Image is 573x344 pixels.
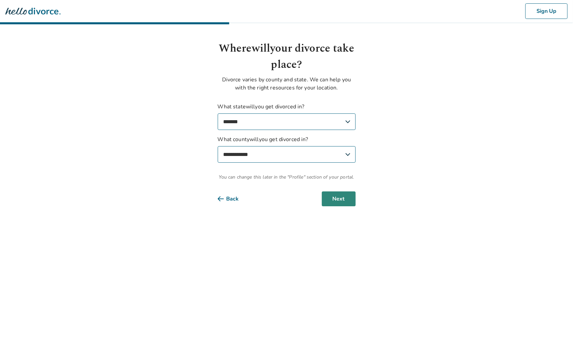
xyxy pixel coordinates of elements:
button: Back [218,191,250,206]
p: Divorce varies by county and state. We can help you with the right resources for your location. [218,76,356,92]
span: You can change this later in the "Profile" section of your portal. [218,174,356,181]
label: What state will you get divorced in? [218,103,356,130]
button: Sign Up [525,3,568,19]
button: Next [322,191,356,206]
select: What statewillyou get divorced in? [218,113,356,130]
h1: Where will your divorce take place? [218,41,356,73]
select: What countywillyou get divorced in? [218,146,356,163]
label: What county will you get divorced in? [218,135,356,163]
iframe: Chat Widget [539,312,573,344]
